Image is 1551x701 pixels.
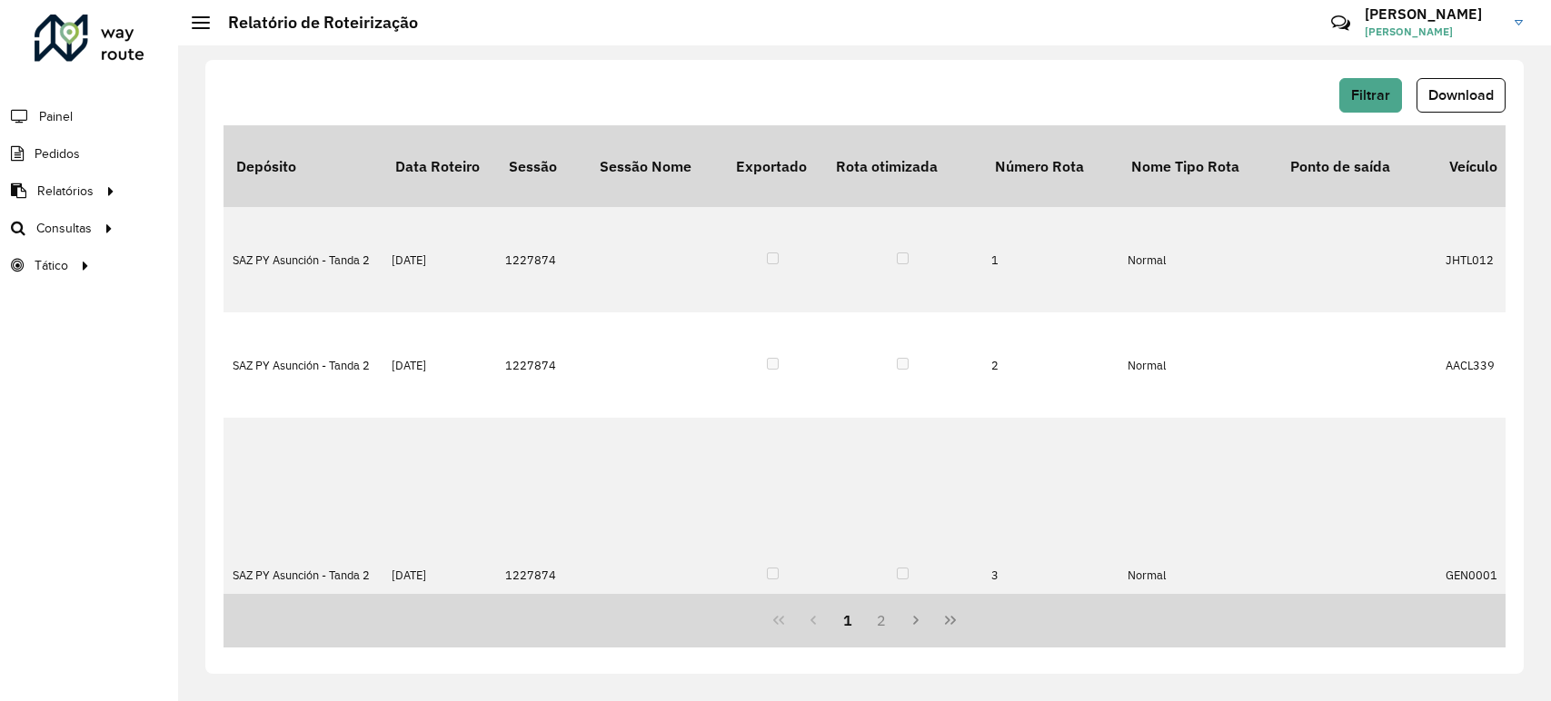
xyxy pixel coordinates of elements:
th: Exportado [723,125,823,207]
span: Relatórios [37,182,94,201]
th: Rota otimizada [823,125,982,207]
span: Pedidos [35,144,80,163]
td: SAZ PY Asunción - Tanda 2 [224,312,383,418]
span: Consultas [36,219,92,238]
span: Painel [39,107,73,126]
th: Ponto de saída [1278,125,1437,207]
td: 2 [982,312,1119,418]
th: Veículo [1437,125,1527,207]
th: Sessão Nome [587,125,723,207]
td: 1227874 [496,207,587,312]
a: Contato Rápido [1321,4,1360,43]
td: Normal [1119,312,1278,418]
button: 2 [865,603,900,637]
th: Sessão [496,125,587,207]
th: Nome Tipo Rota [1119,125,1278,207]
td: [DATE] [383,207,496,312]
h2: Relatório de Roteirização [210,13,418,33]
td: JHTL012 [1437,207,1527,312]
span: [PERSON_NAME] [1365,24,1501,40]
h3: [PERSON_NAME] [1365,5,1501,23]
td: 1227874 [496,312,587,418]
td: [DATE] [383,312,496,418]
span: Filtrar [1351,87,1390,103]
span: Tático [35,256,68,275]
td: SAZ PY Asunción - Tanda 2 [224,207,383,312]
td: AACL339 [1437,312,1527,418]
button: Download [1417,78,1506,113]
th: Data Roteiro [383,125,496,207]
button: 1 [830,603,865,637]
td: 1 [982,207,1119,312]
button: Last Page [933,603,968,637]
th: Depósito [224,125,383,207]
span: Download [1428,87,1494,103]
button: Filtrar [1339,78,1402,113]
td: Normal [1119,207,1278,312]
button: Next Page [899,603,933,637]
th: Número Rota [982,125,1119,207]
